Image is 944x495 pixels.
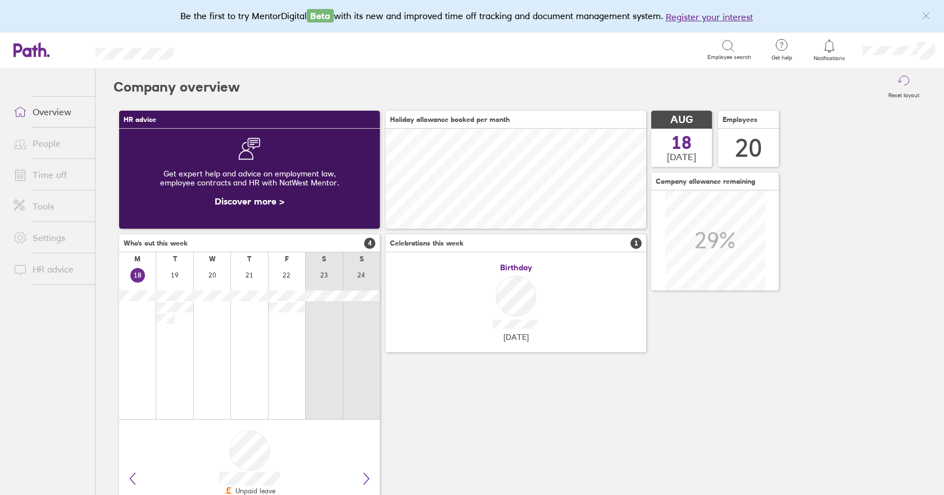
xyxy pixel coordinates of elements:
button: Register your interest [666,10,753,24]
div: T [173,255,177,263]
span: Company allowance remaining [656,178,755,185]
a: People [4,132,95,155]
a: Discover more > [215,196,284,207]
span: 1 [630,238,642,249]
span: Employee search [707,54,751,61]
a: Notifications [811,38,848,62]
span: [DATE] [503,333,529,342]
span: Get help [764,55,800,61]
div: Be the first to try MentorDigital with its new and improved time off tracking and document manage... [180,9,764,24]
span: HR advice [124,116,156,124]
span: Who's out this week [124,239,188,247]
div: Search [205,44,233,55]
div: S [322,255,326,263]
div: 20 [735,134,762,162]
span: 4 [364,238,375,249]
a: Settings [4,226,95,249]
a: HR advice [4,258,95,280]
div: F [285,255,289,263]
a: Tools [4,195,95,217]
div: Unpaid leave [233,487,275,495]
div: S [360,255,364,263]
a: Time off [4,164,95,186]
span: Celebrations this week [390,239,464,247]
span: 18 [671,134,692,152]
h2: Company overview [114,69,240,105]
span: Beta [307,9,334,22]
label: Reset layout [882,89,926,99]
div: T [247,255,251,263]
span: Notifications [811,55,848,62]
span: Holiday allowance booked per month [390,116,510,124]
a: Overview [4,101,95,123]
span: [DATE] [667,152,696,162]
div: Get expert help and advice on employment law, employee contracts and HR with NatWest Mentor. [128,160,371,196]
span: AUG [670,114,693,126]
span: Birthday [500,263,532,272]
div: M [134,255,140,263]
div: W [209,255,216,263]
button: Reset layout [882,69,926,105]
span: Employees [723,116,757,124]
